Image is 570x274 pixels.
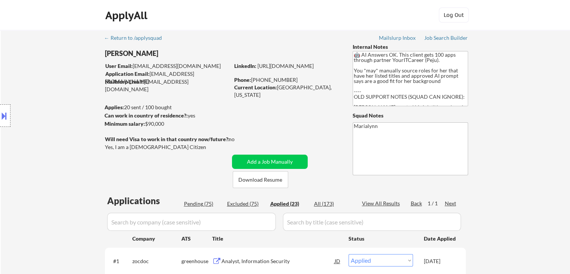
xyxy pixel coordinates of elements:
button: Add a Job Manually [232,155,308,169]
div: ← Return to /applysquad [104,35,169,41]
div: Applications [107,196,181,205]
div: greenhouse [181,257,212,265]
strong: LinkedIn: [234,63,256,69]
div: Squad Notes [353,112,468,119]
div: Date Applied [424,235,457,242]
a: Mailslurp Inbox [379,35,416,42]
div: no [229,135,250,143]
div: Pending (75) [184,200,221,208]
div: Internal Notes [353,43,468,51]
div: ApplyAll [105,9,150,22]
div: Company [132,235,181,242]
button: Log Out [439,8,469,23]
a: ← Return to /applysquad [104,35,169,42]
strong: Current Location: [234,84,277,90]
div: [PHONE_NUMBER] [234,76,340,84]
div: [DATE] [424,257,457,265]
div: Analyst, Information Security [221,257,335,265]
div: Mailslurp Inbox [379,35,416,41]
div: ATS [181,235,212,242]
div: yes [105,112,227,119]
div: Excluded (75) [227,200,265,208]
button: Download Resume [233,171,288,188]
div: Status [349,232,413,245]
div: View All Results [362,200,402,207]
div: Back [411,200,423,207]
div: 1 / 1 [428,200,445,207]
div: Yes, I am a [DEMOGRAPHIC_DATA] Citizen [105,143,232,151]
div: [EMAIL_ADDRESS][DOMAIN_NAME] [105,70,229,85]
div: JD [334,254,341,268]
strong: Will need Visa to work in that country now/future?: [105,136,230,142]
div: [EMAIL_ADDRESS][DOMAIN_NAME] [105,62,229,70]
div: Title [212,235,341,242]
div: [GEOGRAPHIC_DATA], [US_STATE] [234,84,340,98]
input: Search by title (case sensitive) [283,213,461,231]
div: Next [445,200,457,207]
a: Job Search Builder [424,35,468,42]
div: [PERSON_NAME] [105,49,259,58]
div: zocdoc [132,257,181,265]
a: [URL][DOMAIN_NAME] [257,63,314,69]
strong: Phone: [234,77,251,83]
div: Applied (23) [270,200,308,208]
strong: Can work in country of residence?: [105,112,188,119]
div: $90,000 [105,120,229,128]
div: #1 [113,257,126,265]
div: [EMAIL_ADDRESS][DOMAIN_NAME] [105,78,229,93]
input: Search by company (case sensitive) [107,213,276,231]
div: All (173) [314,200,352,208]
div: 20 sent / 100 bought [105,104,229,111]
div: Job Search Builder [424,35,468,41]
